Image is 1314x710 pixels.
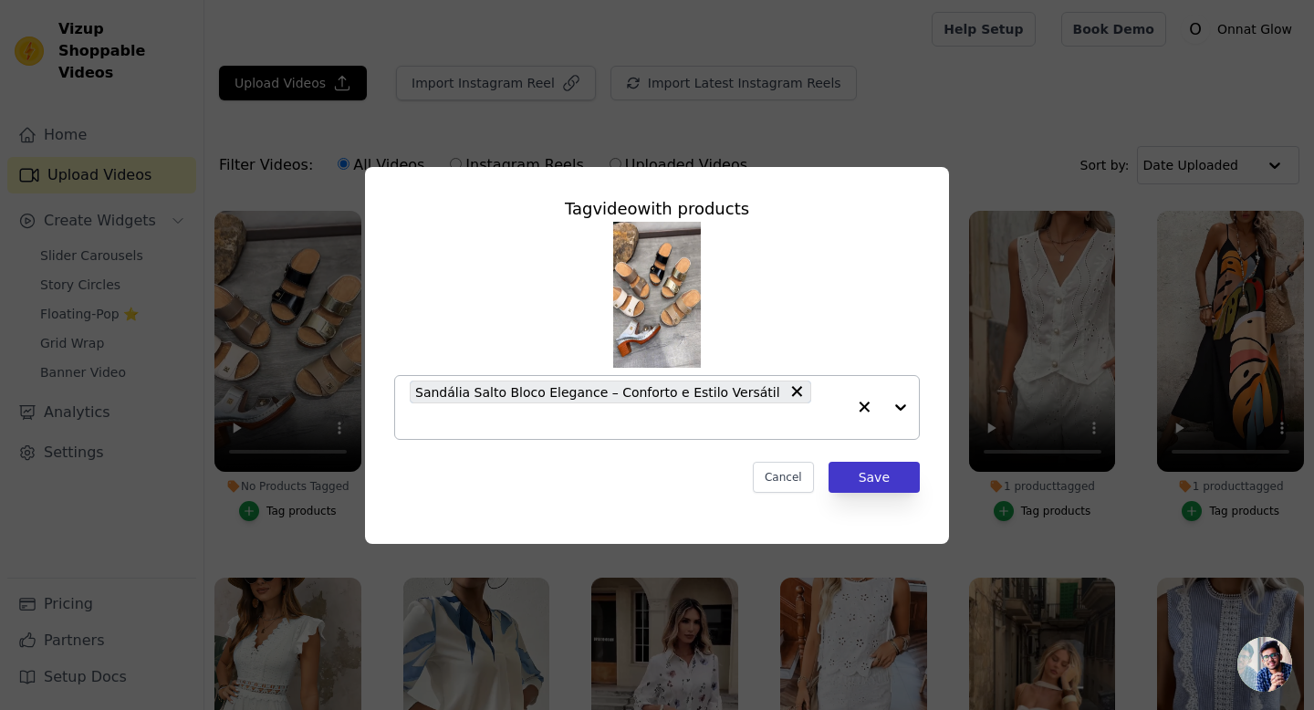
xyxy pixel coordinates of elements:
[613,222,701,368] img: tn-1aec922491b84ce5bf6006e578f5783d.png
[753,462,814,493] button: Cancel
[415,381,780,402] span: Sandália Salto Bloco Elegance – Conforto e Estilo Versátil
[1237,637,1292,692] div: Bate-papo aberto
[394,196,920,222] div: Tag video with products
[829,462,920,493] button: Save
